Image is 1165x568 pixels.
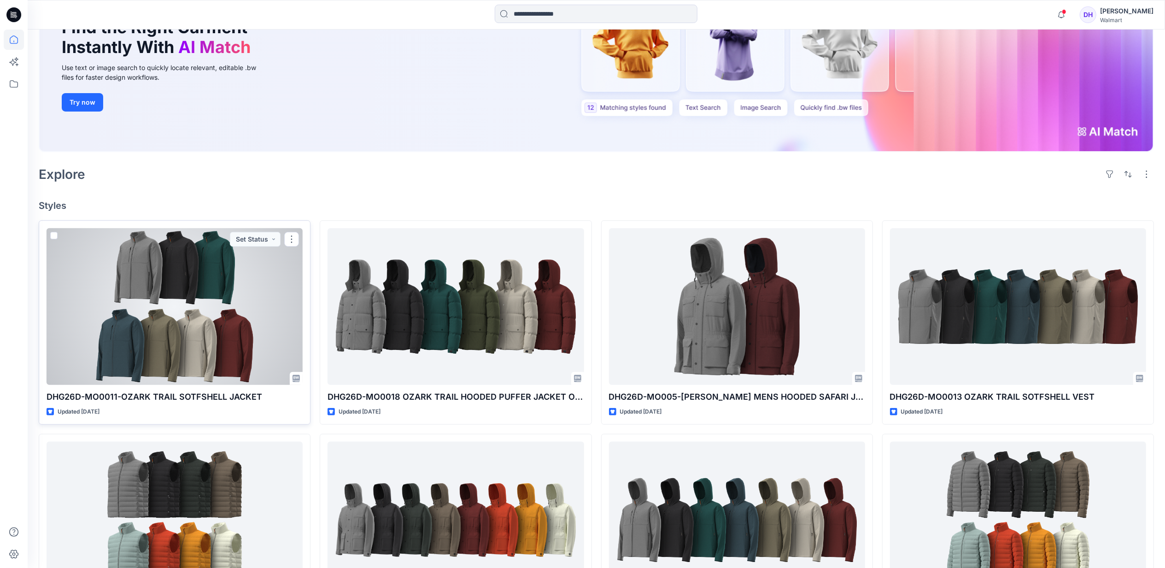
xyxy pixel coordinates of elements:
a: DHG26D-MO0018 OZARK TRAIL HOODED PUFFER JACKET OPT 1 [328,228,584,385]
p: Updated [DATE] [58,407,100,417]
p: DHG26D-MO0018 OZARK TRAIL HOODED PUFFER JACKET OPT 1 [328,390,584,403]
div: DH [1080,6,1096,23]
div: Walmart [1100,17,1153,24]
div: Use text or image search to quickly locate relevant, editable .bw files for faster design workflows. [62,63,269,82]
button: Try now [62,93,103,112]
p: DHG26D-MO0013 OZARK TRAIL SOTFSHELL VEST [890,390,1146,403]
span: AI Match [178,37,251,57]
a: DHG26D-MO0011-OZARK TRAIL SOTFSHELL JACKET [47,228,303,385]
h1: Find the Right Garment Instantly With [62,18,255,57]
a: DHG26D-MO0013 OZARK TRAIL SOTFSHELL VEST [890,228,1146,385]
div: [PERSON_NAME] [1100,6,1153,17]
p: Updated [DATE] [620,407,662,417]
a: DHG26D-MO005-GEORGE MENS HOODED SAFARI JACKET [609,228,865,385]
p: DHG26D-MO005-[PERSON_NAME] MENS HOODED SAFARI JACKET [609,390,865,403]
p: DHG26D-MO0011-OZARK TRAIL SOTFSHELL JACKET [47,390,303,403]
h4: Styles [39,200,1154,211]
p: Updated [DATE] [339,407,381,417]
h2: Explore [39,167,85,182]
p: Updated [DATE] [901,407,943,417]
